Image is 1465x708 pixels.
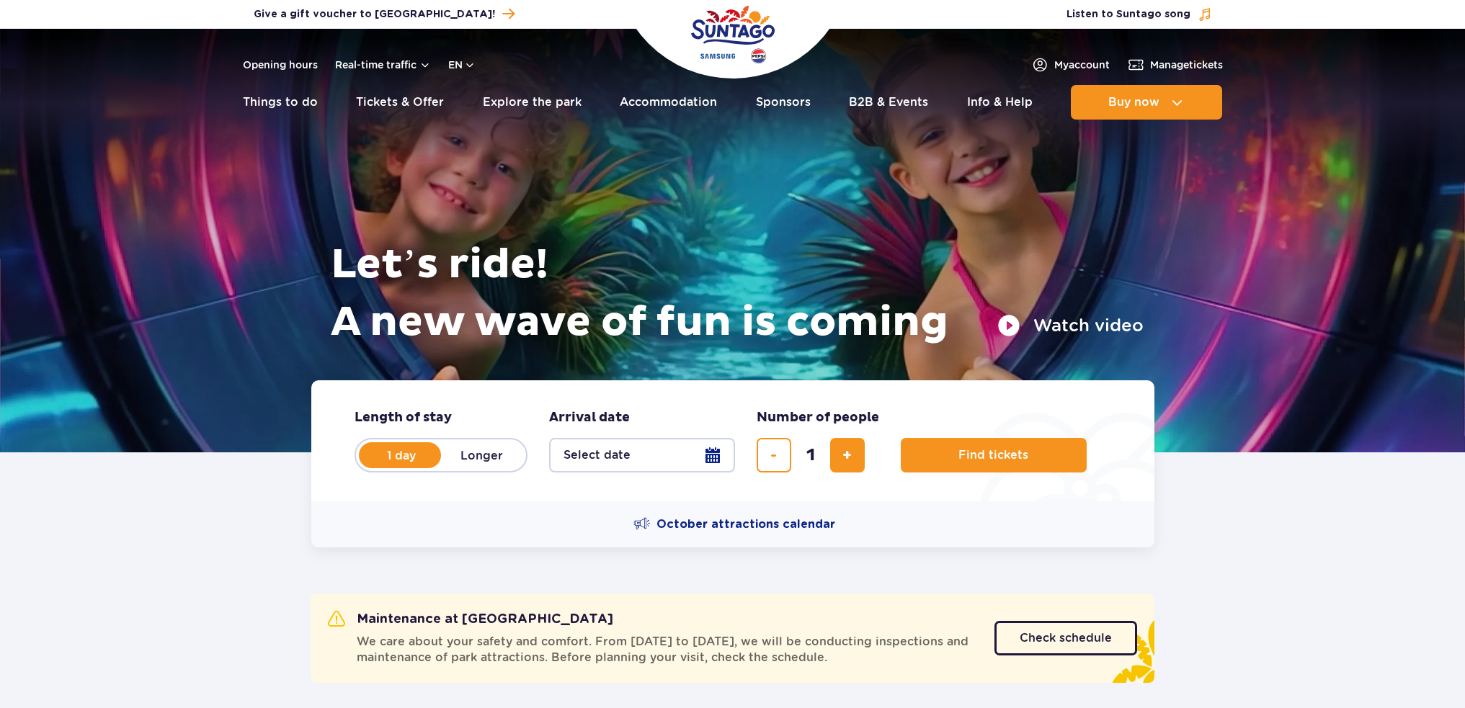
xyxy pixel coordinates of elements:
label: 1 day [360,440,442,470]
button: Listen to Suntago song [1067,7,1212,22]
span: Check schedule [1020,632,1112,644]
a: Things to do [243,85,318,120]
span: Listen to Suntago song [1067,7,1190,22]
span: Length of stay [355,409,452,426]
h1: Let’s ride! A new wave of fun is coming [331,236,1144,351]
button: add ticket [830,438,865,472]
a: Accommodation [620,85,717,120]
a: Tickets & Offer [356,85,444,120]
a: Opening hours [243,58,318,72]
span: October attractions calendar [656,516,835,532]
span: Number of people [757,409,879,426]
button: en [448,58,476,72]
button: Select date [549,438,735,472]
button: Watch video [997,314,1144,337]
a: Myaccount [1031,56,1110,73]
a: Managetickets [1127,56,1223,73]
span: We care about your safety and comfort. From [DATE] to [DATE], we will be conducting inspections a... [357,634,977,666]
a: Sponsors [756,85,811,120]
span: Find tickets [958,449,1028,462]
label: Longer [441,440,523,470]
span: Arrival date [549,409,630,426]
button: remove ticket [757,438,791,472]
form: Planning your visit to Park of Poland [311,380,1154,501]
a: Check schedule [994,621,1137,655]
a: Give a gift voucher to [GEOGRAPHIC_DATA]! [254,4,515,24]
h2: Maintenance at [GEOGRAPHIC_DATA] [328,611,613,628]
a: October attractions calendar [633,516,835,533]
button: Real-time traffic [335,59,431,71]
span: Buy now [1108,96,1159,109]
a: Explore the park [483,85,582,120]
a: B2B & Events [849,85,928,120]
input: number of tickets [793,438,828,472]
a: Info & Help [967,85,1033,120]
span: My account [1054,58,1110,72]
button: Find tickets [901,438,1087,472]
span: Give a gift voucher to [GEOGRAPHIC_DATA]! [254,7,495,22]
span: Manage tickets [1150,58,1223,72]
button: Buy now [1071,85,1222,120]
